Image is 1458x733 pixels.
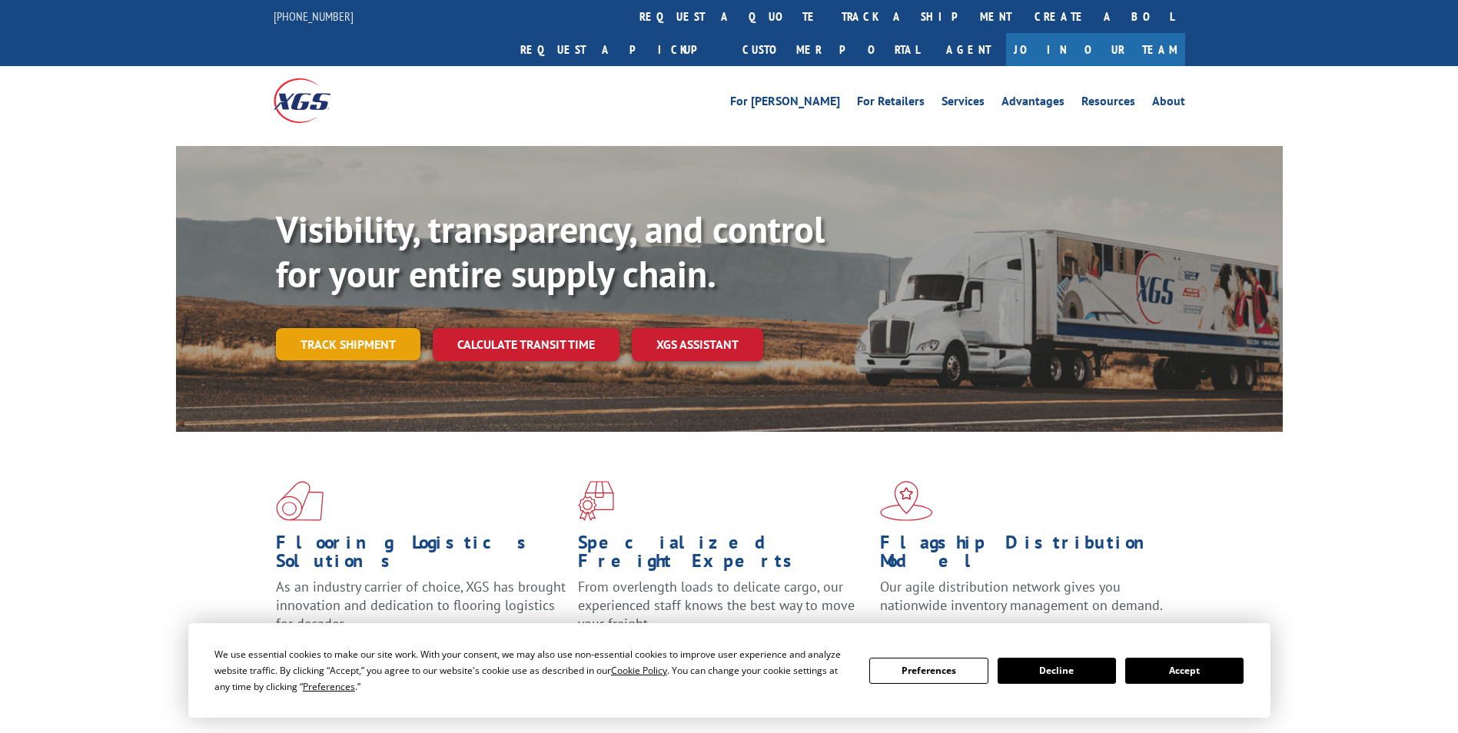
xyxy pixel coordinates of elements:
a: Request a pickup [509,33,731,66]
a: About [1152,95,1185,112]
a: Agent [931,33,1006,66]
img: xgs-icon-total-supply-chain-intelligence-red [276,481,324,521]
a: Calculate transit time [433,328,619,361]
a: [PHONE_NUMBER] [274,8,354,24]
div: We use essential cookies to make our site work. With your consent, we may also use non-essential ... [214,646,851,695]
a: Customer Portal [731,33,931,66]
a: Services [942,95,985,112]
h1: Flooring Logistics Solutions [276,533,566,578]
span: Preferences [303,680,355,693]
span: Cookie Policy [611,664,667,677]
b: Visibility, transparency, and control for your entire supply chain. [276,205,825,297]
a: XGS ASSISTANT [632,328,763,361]
div: Cookie Consent Prompt [188,623,1270,718]
h1: Flagship Distribution Model [880,533,1171,578]
a: Resources [1081,95,1135,112]
p: From overlength loads to delicate cargo, our experienced staff knows the best way to move your fr... [578,578,868,646]
a: For Retailers [857,95,925,112]
span: Our agile distribution network gives you nationwide inventory management on demand. [880,578,1163,614]
img: xgs-icon-focused-on-flooring-red [578,481,614,521]
h1: Specialized Freight Experts [578,533,868,578]
a: For [PERSON_NAME] [730,95,840,112]
button: Preferences [869,658,988,684]
button: Accept [1125,658,1244,684]
a: Track shipment [276,328,420,360]
span: As an industry carrier of choice, XGS has brought innovation and dedication to flooring logistics... [276,578,566,632]
a: Advantages [1001,95,1064,112]
button: Decline [998,658,1116,684]
img: xgs-icon-flagship-distribution-model-red [880,481,933,521]
a: Join Our Team [1006,33,1185,66]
